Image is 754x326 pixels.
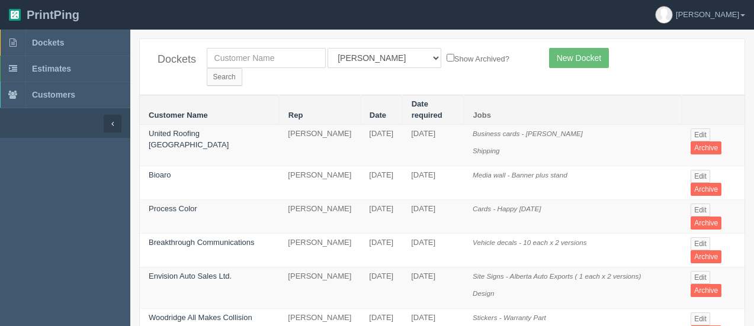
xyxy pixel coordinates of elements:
[691,271,710,284] a: Edit
[691,183,721,196] a: Archive
[691,284,721,297] a: Archive
[473,205,541,212] i: Cards - Happy [DATE]
[447,54,454,62] input: Show Archived?
[32,90,75,99] span: Customers
[473,272,641,280] i: Site Signs - Alberta Auto Exports ( 1 each x 2 versions)
[473,130,583,137] i: Business cards - [PERSON_NAME]
[447,51,509,65] label: Show Archived?
[691,204,710,217] a: Edit
[279,234,360,267] td: [PERSON_NAME]
[691,217,721,230] a: Archive
[402,125,464,166] td: [DATE]
[279,166,360,200] td: [PERSON_NAME]
[656,7,672,23] img: avatar_default-7531ab5dedf162e01f1e0bb0964e6a185e93c5c22dfe317fb01d7f8cd2b1632c.jpg
[360,234,402,267] td: [DATE]
[402,166,464,200] td: [DATE]
[207,68,242,86] input: Search
[149,129,229,149] a: United Roofing [GEOGRAPHIC_DATA]
[691,170,710,183] a: Edit
[279,125,360,166] td: [PERSON_NAME]
[473,314,546,321] i: Stickers - Warranty Part
[9,9,21,21] img: logo-3e63b451c926e2ac314895c53de4908e5d424f24456219fb08d385ab2e579770.png
[402,267,464,309] td: [DATE]
[360,200,402,234] td: [DATE]
[473,289,494,297] i: Design
[149,238,254,247] a: Breakthrough Communications
[691,141,721,154] a: Archive
[360,166,402,200] td: [DATE]
[691,250,721,263] a: Archive
[473,147,500,154] i: Shipping
[360,125,402,166] td: [DATE]
[464,95,682,125] th: Jobs
[158,54,189,66] h4: Dockets
[412,99,442,120] a: Date required
[473,171,567,179] i: Media wall - Banner plus stand
[370,111,386,120] a: Date
[279,200,360,234] td: [PERSON_NAME]
[402,234,464,267] td: [DATE]
[149,204,197,213] a: Process Color
[32,38,64,47] span: Dockets
[691,128,710,141] a: Edit
[473,238,587,246] i: Vehicle decals - 10 each x 2 versions
[149,170,171,179] a: Bioaro
[32,64,71,73] span: Estimates
[691,312,710,325] a: Edit
[207,48,326,68] input: Customer Name
[288,111,303,120] a: Rep
[549,48,609,68] a: New Docket
[360,267,402,309] td: [DATE]
[149,272,232,280] a: Envision Auto Sales Ltd.
[402,200,464,234] td: [DATE]
[691,237,710,250] a: Edit
[149,111,208,120] a: Customer Name
[279,267,360,309] td: [PERSON_NAME]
